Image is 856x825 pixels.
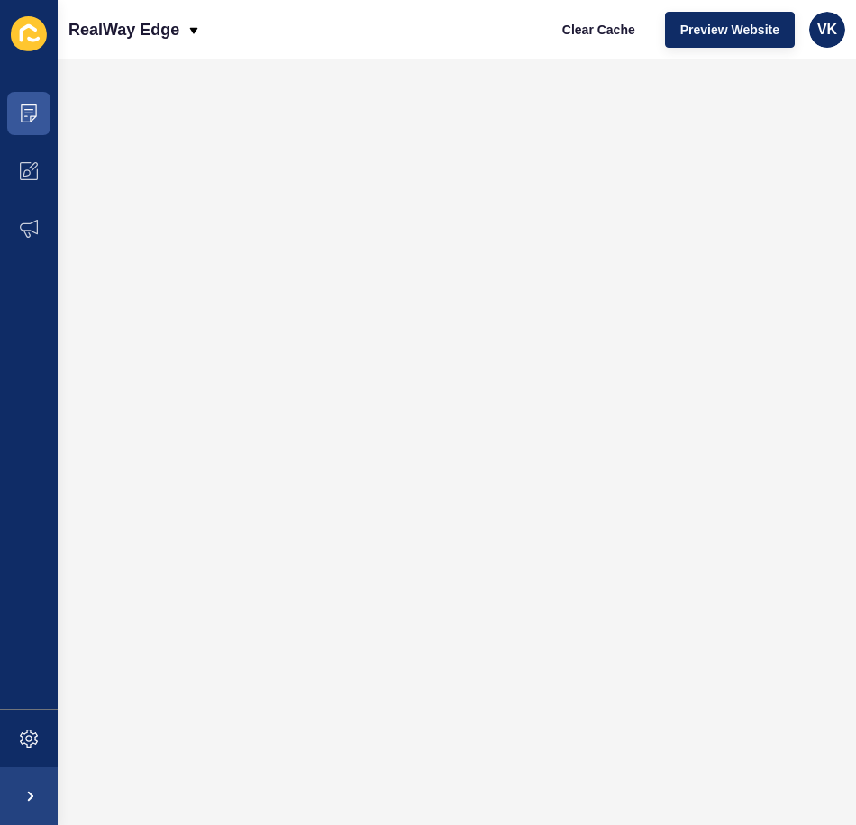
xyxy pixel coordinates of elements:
[817,21,837,39] span: VK
[665,12,795,48] button: Preview Website
[68,7,179,52] p: RealWay Edge
[562,21,635,39] span: Clear Cache
[680,21,779,39] span: Preview Website
[547,12,651,48] button: Clear Cache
